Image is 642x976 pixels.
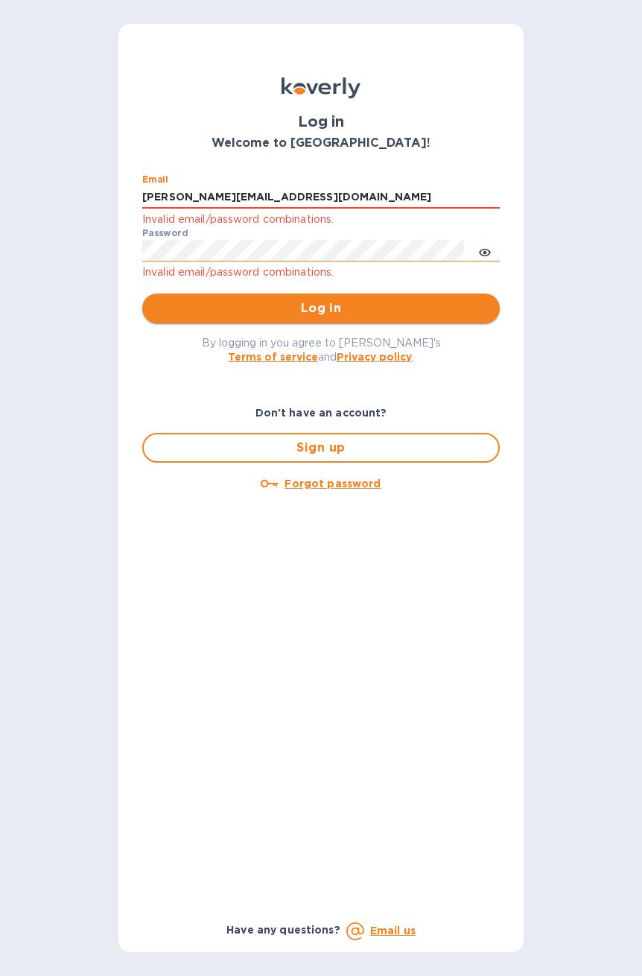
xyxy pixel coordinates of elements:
[255,407,387,419] b: Don't have an account?
[282,77,360,98] img: Koverly
[370,925,416,937] a: Email us
[142,186,500,209] input: Enter email address
[142,433,500,463] button: Sign up
[154,300,488,317] span: Log in
[142,176,168,185] label: Email
[142,113,500,130] h1: Log in
[142,136,500,150] h3: Welcome to [GEOGRAPHIC_DATA]!
[202,337,441,363] span: By logging in you agree to [PERSON_NAME]'s and .
[142,264,500,281] p: Invalid email/password combinations.
[142,211,500,228] p: Invalid email/password combinations.
[142,229,188,238] label: Password
[142,294,500,323] button: Log in
[470,236,500,266] button: toggle password visibility
[228,351,318,363] a: Terms of service
[337,351,412,363] a: Privacy policy
[156,439,486,457] span: Sign up
[226,924,340,936] b: Have any questions?
[285,478,381,489] u: Forgot password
